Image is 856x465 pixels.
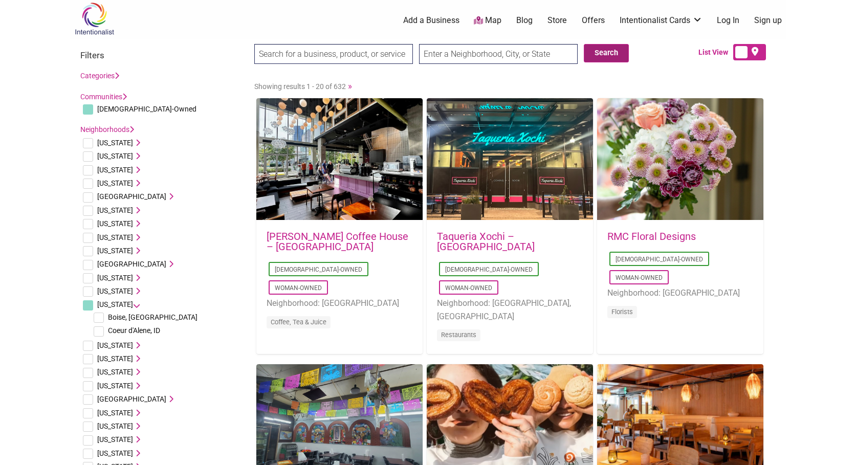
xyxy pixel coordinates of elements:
[445,284,492,292] a: Woman-Owned
[97,105,196,113] span: [DEMOGRAPHIC_DATA]-Owned
[616,274,663,281] a: Woman-Owned
[97,409,133,417] span: [US_STATE]
[616,256,703,263] a: [DEMOGRAPHIC_DATA]-Owned
[437,230,535,253] a: Taqueria Xochi – [GEOGRAPHIC_DATA]
[97,382,133,390] span: [US_STATE]
[97,300,133,308] span: [US_STATE]
[97,192,166,201] span: [GEOGRAPHIC_DATA]
[275,284,322,292] a: Woman-Owned
[275,266,362,273] a: [DEMOGRAPHIC_DATA]-Owned
[70,2,119,35] img: Intentionalist
[348,81,352,91] a: »
[97,139,133,147] span: [US_STATE]
[80,50,244,60] h3: Filters
[80,93,127,101] a: Communities
[97,152,133,160] span: [US_STATE]
[97,166,133,174] span: [US_STATE]
[80,72,119,80] a: Categories
[611,308,633,316] a: Florists
[403,15,459,26] a: Add a Business
[582,15,605,26] a: Offers
[80,125,134,134] a: Neighborhoods
[474,15,501,27] a: Map
[267,230,408,253] a: [PERSON_NAME] Coffee House – [GEOGRAPHIC_DATA]
[698,47,733,58] span: List View
[584,44,629,62] button: Search
[419,44,578,64] input: Enter a Neighborhood, City, or State
[97,422,133,430] span: [US_STATE]
[607,230,696,242] a: RMC Floral Designs
[97,449,133,457] span: [US_STATE]
[97,179,133,187] span: [US_STATE]
[97,233,133,241] span: [US_STATE]
[108,326,160,335] span: Coeur d'Alene, ID
[97,395,166,403] span: [GEOGRAPHIC_DATA]
[547,15,567,26] a: Store
[97,435,133,444] span: [US_STATE]
[97,341,133,349] span: [US_STATE]
[441,331,476,339] a: Restaurants
[97,368,133,376] span: [US_STATE]
[97,274,133,282] span: [US_STATE]
[754,15,782,26] a: Sign up
[97,260,166,268] span: [GEOGRAPHIC_DATA]
[607,286,753,300] li: Neighborhood: [GEOGRAPHIC_DATA]
[620,15,703,26] a: Intentionalist Cards
[97,247,133,255] span: [US_STATE]
[254,44,413,64] input: Search for a business, product, or service
[97,355,133,363] span: [US_STATE]
[516,15,533,26] a: Blog
[267,297,412,310] li: Neighborhood: [GEOGRAPHIC_DATA]
[97,287,133,295] span: [US_STATE]
[445,266,533,273] a: [DEMOGRAPHIC_DATA]-Owned
[97,219,133,228] span: [US_STATE]
[97,206,133,214] span: [US_STATE]
[108,313,197,321] span: Boise, [GEOGRAPHIC_DATA]
[717,15,739,26] a: Log In
[271,318,326,326] a: Coffee, Tea & Juice
[254,82,346,91] span: Showing results 1 - 20 of 632
[437,297,583,323] li: Neighborhood: [GEOGRAPHIC_DATA], [GEOGRAPHIC_DATA]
